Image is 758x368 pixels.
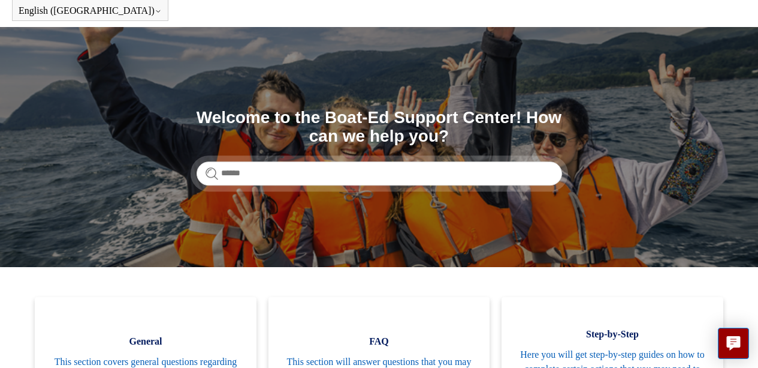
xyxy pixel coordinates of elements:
button: English ([GEOGRAPHIC_DATA]) [19,5,162,16]
span: FAQ [286,334,472,349]
h1: Welcome to the Boat-Ed Support Center! How can we help you? [197,109,562,146]
span: Step-by-Step [520,327,705,342]
span: General [53,334,238,349]
button: Live chat [718,328,749,359]
input: Search [197,161,562,186]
